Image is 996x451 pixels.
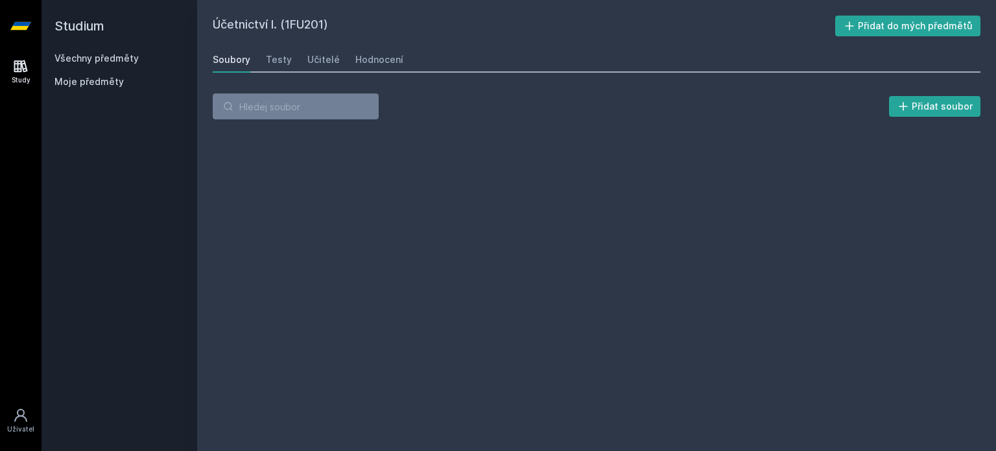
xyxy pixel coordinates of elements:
[266,47,292,73] a: Testy
[3,401,39,441] a: Uživatel
[3,52,39,91] a: Study
[307,47,340,73] a: Učitelé
[355,47,403,73] a: Hodnocení
[54,53,139,64] a: Všechny předměty
[12,75,30,85] div: Study
[835,16,981,36] button: Přidat do mých předmětů
[7,424,34,434] div: Uživatel
[266,53,292,66] div: Testy
[54,75,124,88] span: Moje předměty
[889,96,981,117] button: Přidat soubor
[355,53,403,66] div: Hodnocení
[213,53,250,66] div: Soubory
[307,53,340,66] div: Učitelé
[213,93,379,119] input: Hledej soubor
[213,16,835,36] h2: Účetnictví I. (1FU201)
[213,47,250,73] a: Soubory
